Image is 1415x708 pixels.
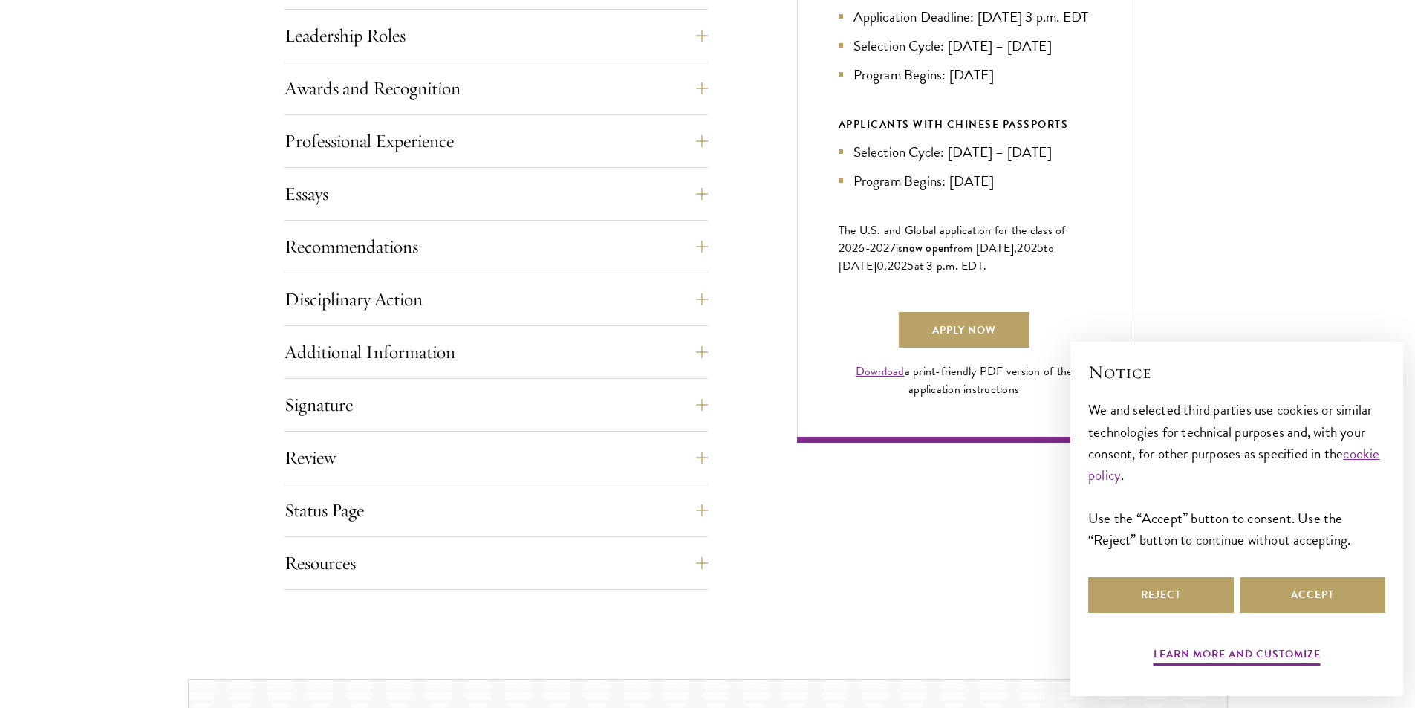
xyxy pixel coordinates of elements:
span: at 3 p.m. EDT. [914,257,987,275]
button: Resources [284,545,708,581]
span: 202 [888,257,908,275]
button: Review [284,440,708,475]
button: Professional Experience [284,123,708,159]
li: Selection Cycle: [DATE] – [DATE] [839,35,1090,56]
div: a print-friendly PDF version of the application instructions [839,363,1090,398]
span: from [DATE], [949,239,1017,257]
button: Status Page [284,493,708,528]
button: Recommendations [284,229,708,264]
h2: Notice [1088,360,1385,385]
span: is [896,239,903,257]
span: 5 [907,257,914,275]
li: Program Begins: [DATE] [839,64,1090,85]
button: Signature [284,387,708,423]
li: Selection Cycle: [DATE] – [DATE] [839,141,1090,163]
button: Learn more and customize [1154,645,1321,668]
span: The U.S. and Global application for the class of 202 [839,221,1066,257]
button: Leadership Roles [284,18,708,53]
li: Application Deadline: [DATE] 3 p.m. EDT [839,6,1090,27]
span: , [884,257,887,275]
button: Essays [284,176,708,212]
span: 5 [1037,239,1044,257]
div: APPLICANTS WITH CHINESE PASSPORTS [839,115,1090,134]
button: Disciplinary Action [284,282,708,317]
span: 7 [890,239,896,257]
button: Accept [1240,577,1385,613]
span: 6 [858,239,865,257]
div: We and selected third parties use cookies or similar technologies for technical purposes and, wit... [1088,399,1385,550]
span: 0 [876,257,884,275]
span: 202 [1017,239,1037,257]
li: Program Begins: [DATE] [839,170,1090,192]
button: Awards and Recognition [284,71,708,106]
a: Download [856,363,905,380]
a: cookie policy [1088,443,1380,486]
span: -202 [865,239,890,257]
a: Apply Now [899,312,1029,348]
span: now open [902,239,949,256]
span: to [DATE] [839,239,1054,275]
button: Reject [1088,577,1234,613]
button: Additional Information [284,334,708,370]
